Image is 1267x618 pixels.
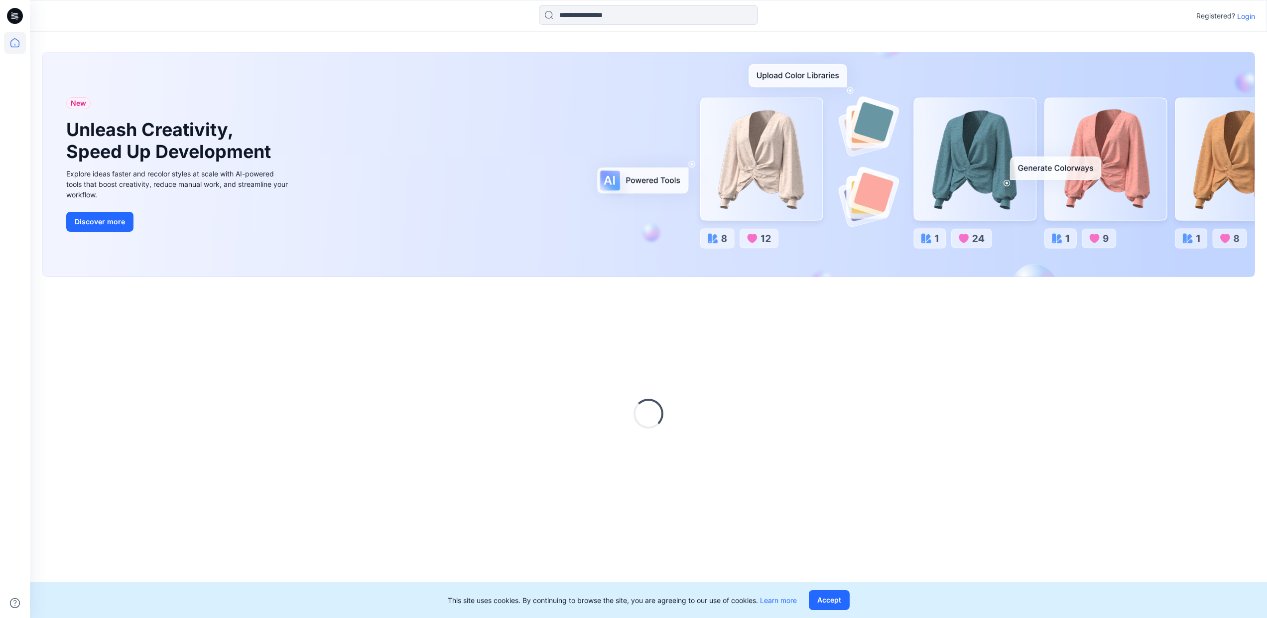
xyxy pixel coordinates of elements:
[809,590,850,610] button: Accept
[760,596,797,605] a: Learn more
[1196,10,1235,22] p: Registered?
[66,119,275,162] h1: Unleash Creativity, Speed Up Development
[66,212,133,232] button: Discover more
[66,168,290,200] div: Explore ideas faster and recolor styles at scale with AI-powered tools that boost creativity, red...
[71,97,86,109] span: New
[1237,11,1255,21] p: Login
[448,595,797,606] p: This site uses cookies. By continuing to browse the site, you are agreeing to our use of cookies.
[66,212,290,232] a: Discover more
